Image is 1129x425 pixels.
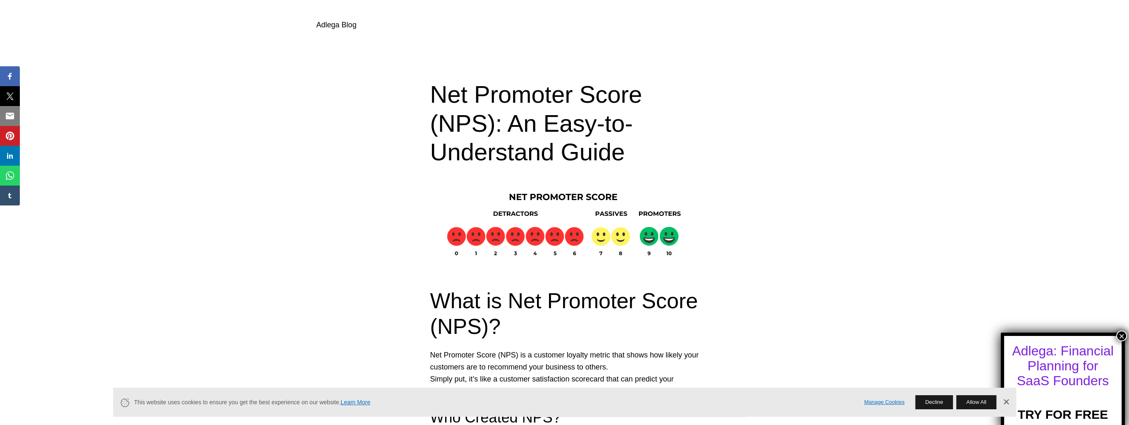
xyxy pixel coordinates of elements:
a: Manage Cookies [864,398,905,407]
button: Allow All [956,395,996,409]
p: Net Promoter Score (NPS) is a customer loyalty metric that shows how likely your customers are to... [430,349,699,397]
a: TRY FOR FREE [1018,394,1108,422]
img: NPS Scale [430,186,699,274]
a: Adlega Blog [316,21,357,29]
a: Dismiss Banner [1000,396,1012,408]
a: Learn More [341,399,371,406]
h2: What is Net Promoter Score (NPS)? [430,288,699,340]
button: Close [1116,331,1127,341]
span: This website uses cookies to ensure you get the best experience on our website. [134,398,853,407]
button: Decline [915,395,953,409]
svg: Cookie Icon [120,397,130,408]
div: Adlega: Financial Planning for SaaS Founders [1012,343,1114,388]
h1: Net Promoter Score (NPS): An Easy-to-Understand Guide [430,80,699,167]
